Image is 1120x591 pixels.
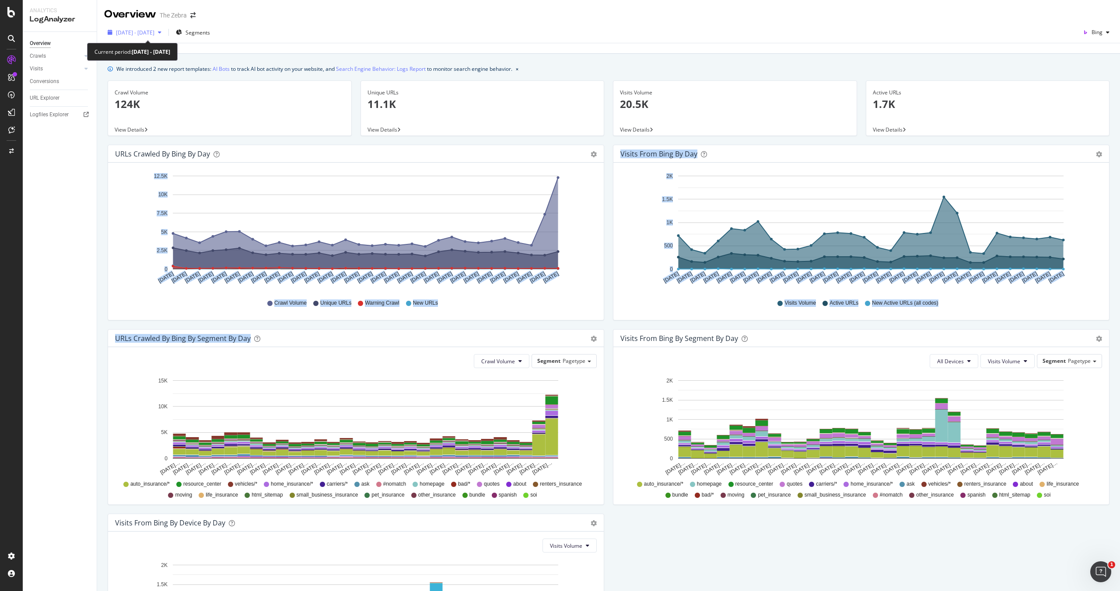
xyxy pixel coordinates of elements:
text: 1K [666,219,673,226]
span: Crawl Volume [481,358,515,365]
div: URLs Crawled by Bing by day [115,149,210,158]
text: [DATE] [529,271,546,284]
text: 0 [670,266,673,272]
text: [DATE] [888,271,906,284]
div: gear [1096,336,1102,342]
span: bundle [672,491,688,499]
span: All Devices [937,358,964,365]
span: resource_center [183,480,221,488]
text: 1.5K [662,397,673,403]
text: 12.5K [154,173,168,179]
span: carriers/* [816,480,837,488]
div: Crawl Volume [115,89,345,97]
span: ask [361,480,370,488]
span: about [513,480,526,488]
span: moving [728,491,745,499]
p: 1.7K [873,97,1103,111]
span: homepage [697,480,722,488]
span: New Active URLs (all codes) [872,299,938,307]
div: Visits Volume [620,89,850,97]
text: 2K [666,378,673,384]
span: View Details [873,126,903,133]
div: Analytics [30,7,90,14]
span: Crawl Volume [274,299,307,307]
span: bundle [469,491,485,499]
text: [DATE] [1047,271,1065,284]
span: #nomatch [383,480,406,488]
span: bad/* [702,491,714,499]
text: [DATE] [795,271,813,284]
span: View Details [115,126,144,133]
span: vehicles/* [928,480,951,488]
span: life_insurance [206,491,238,499]
span: spanish [499,491,517,499]
text: [DATE] [290,271,308,284]
span: View Details [367,126,397,133]
span: carriers/* [327,480,348,488]
text: [DATE] [224,271,241,284]
a: Logfiles Explorer [30,110,91,119]
svg: A chart. [620,375,1102,476]
span: life_insurance [1046,480,1079,488]
a: Visits [30,64,82,73]
text: [DATE] [171,271,188,284]
span: Pagetype [1068,357,1091,365]
text: [DATE] [276,271,294,284]
text: [DATE] [702,271,720,284]
span: View Details [620,126,650,133]
span: soi [530,491,537,499]
span: auto_insurance/* [130,480,170,488]
span: renters_insurance [540,480,582,488]
text: 7.5K [157,210,168,216]
span: Warning Crawl [365,299,399,307]
text: [DATE] [835,271,853,284]
button: All Devices [930,354,978,368]
span: quotes [484,480,500,488]
div: gear [591,336,597,342]
div: Visits from Bing by day [620,149,697,158]
text: [DATE] [343,271,360,284]
div: Visits From Bing By Device By Day [115,518,225,527]
text: [DATE] [769,271,786,284]
span: small_business_insurance [297,491,358,499]
text: [DATE] [409,271,427,284]
a: AI Bots [213,64,230,73]
span: pet_insurance [758,491,791,499]
span: home_insurance/* [271,480,313,488]
text: [DATE] [1021,271,1039,284]
svg: A chart. [115,170,597,291]
span: New URLs [413,299,438,307]
text: [DATE] [902,271,919,284]
span: Visits Volume [988,358,1020,365]
span: about [1020,480,1033,488]
div: The Zebra [160,11,187,20]
span: renters_insurance [964,480,1006,488]
button: Visits Volume [542,539,597,553]
div: LogAnalyzer [30,14,90,24]
text: [DATE] [862,271,879,284]
a: Crawls [30,52,82,61]
span: soi [1044,491,1050,499]
div: Current period: [94,47,170,57]
b: [DATE] - [DATE] [132,48,170,56]
text: [DATE] [303,271,321,284]
text: [DATE] [955,271,972,284]
div: Unique URLs [367,89,598,97]
div: URLs Crawled by Bing By Segment By Day [115,334,251,343]
span: Segment [1043,357,1066,365]
text: [DATE] [1008,271,1025,284]
span: html_sitemap [999,491,1030,499]
div: A chart. [620,170,1102,291]
text: [DATE] [157,271,175,284]
span: other_insurance [916,491,954,499]
text: [DATE] [462,271,480,284]
text: 10K [158,403,168,410]
span: quotes [787,480,802,488]
text: 2.5K [157,247,168,254]
div: Conversions [30,77,59,86]
text: [DATE] [330,271,347,284]
text: [DATE] [662,271,680,284]
text: [DATE] [981,271,999,284]
text: 500 [664,436,673,442]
